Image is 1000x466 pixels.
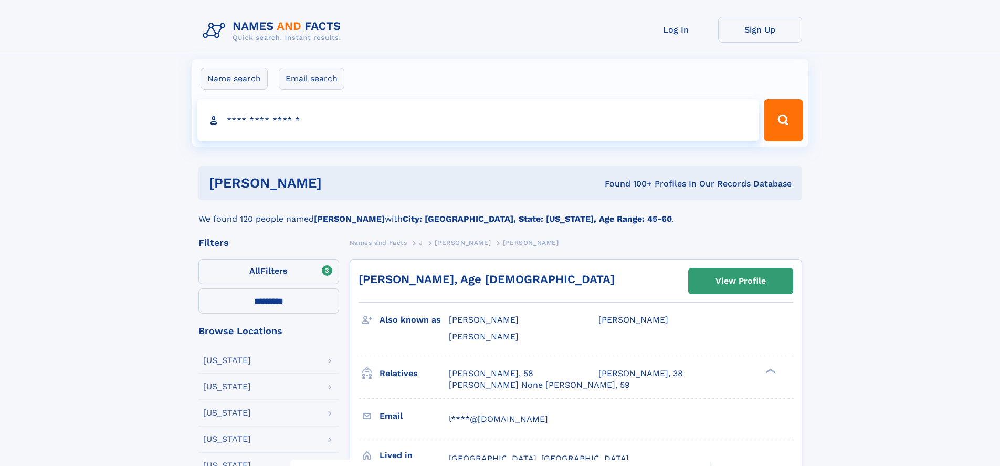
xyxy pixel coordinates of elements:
[279,68,344,90] label: Email search
[689,268,793,294] a: View Profile
[718,17,802,43] a: Sign Up
[249,266,260,276] span: All
[435,236,491,249] a: [PERSON_NAME]
[198,200,802,225] div: We found 120 people named with .
[435,239,491,246] span: [PERSON_NAME]
[449,332,519,341] span: [PERSON_NAME]
[419,239,423,246] span: J
[598,368,683,379] a: [PERSON_NAME], 38
[419,236,423,249] a: J
[203,435,251,443] div: [US_STATE]
[314,214,385,224] b: [PERSON_NAME]
[380,447,449,464] h3: Lived in
[350,236,407,249] a: Names and Facts
[380,311,449,329] h3: Also known as
[764,99,803,141] button: Search Button
[198,326,339,336] div: Browse Locations
[380,407,449,425] h3: Email
[715,269,766,293] div: View Profile
[203,382,251,391] div: [US_STATE]
[598,315,668,325] span: [PERSON_NAME]
[449,379,630,391] a: [PERSON_NAME] None [PERSON_NAME], 59
[197,99,760,141] input: search input
[203,356,251,365] div: [US_STATE]
[209,177,464,190] h1: [PERSON_NAME]
[449,315,519,325] span: [PERSON_NAME]
[449,453,629,463] span: [GEOGRAPHIC_DATA], [GEOGRAPHIC_DATA]
[763,367,776,374] div: ❯
[634,17,718,43] a: Log In
[380,365,449,382] h3: Relatives
[198,17,350,45] img: Logo Names and Facts
[359,273,615,286] a: [PERSON_NAME], Age [DEMOGRAPHIC_DATA]
[503,239,559,246] span: [PERSON_NAME]
[463,178,792,190] div: Found 100+ Profiles In Our Records Database
[449,368,533,379] a: [PERSON_NAME], 58
[403,214,672,224] b: City: [GEOGRAPHIC_DATA], State: [US_STATE], Age Range: 45-60
[198,238,339,247] div: Filters
[203,409,251,417] div: [US_STATE]
[198,259,339,284] label: Filters
[201,68,268,90] label: Name search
